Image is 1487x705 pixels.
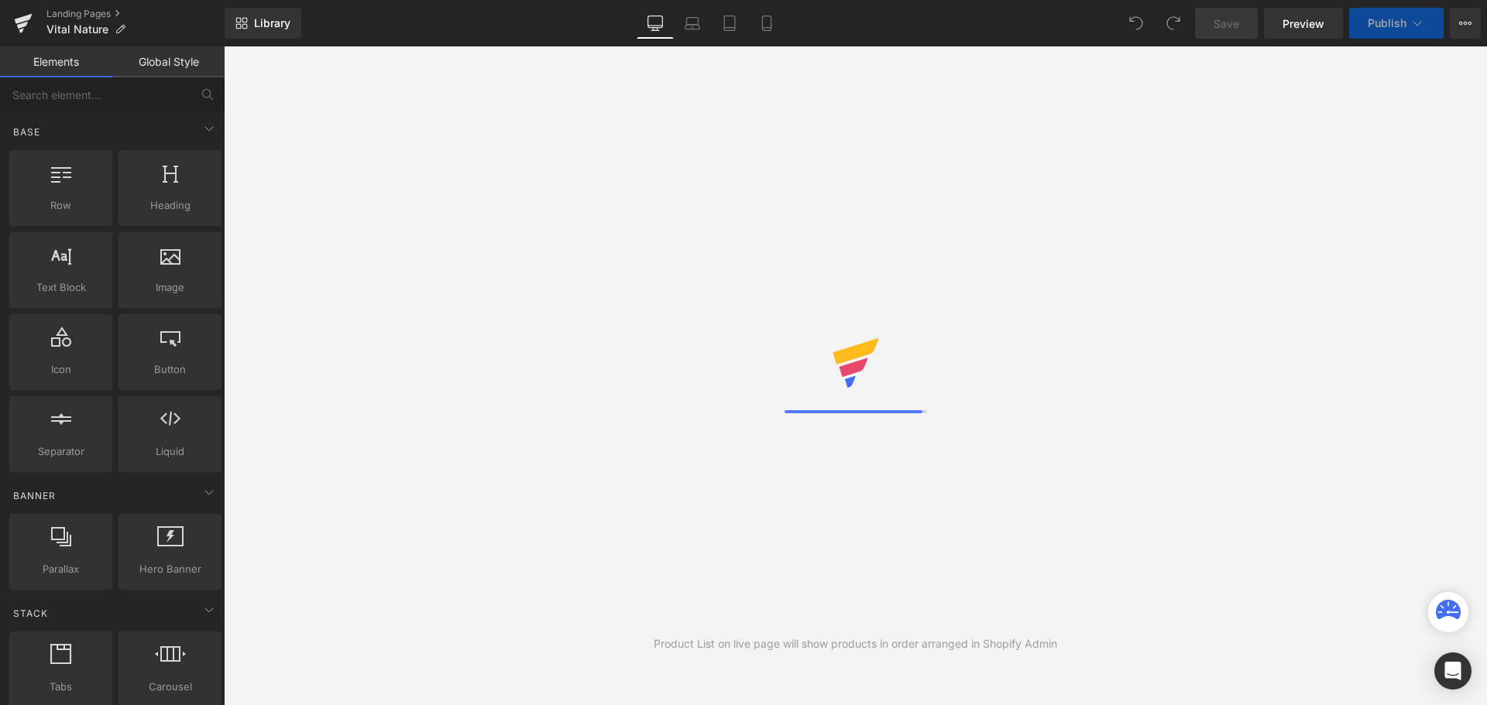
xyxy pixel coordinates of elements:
a: Global Style [112,46,225,77]
div: Product List on live page will show products in order arranged in Shopify Admin [654,635,1057,652]
a: Laptop [674,8,711,39]
span: Vital Nature [46,23,108,36]
a: Tablet [711,8,748,39]
span: Separator [14,443,108,460]
span: Tabs [14,679,108,695]
span: Library [254,16,290,30]
span: Publish [1368,17,1406,29]
span: Icon [14,361,108,378]
a: Landing Pages [46,8,225,20]
a: Preview [1264,8,1343,39]
button: Publish [1349,8,1444,39]
span: Liquid [123,443,217,460]
span: Hero Banner [123,561,217,577]
span: Image [123,279,217,296]
div: Open Intercom Messenger [1434,652,1472,690]
a: Mobile [748,8,785,39]
span: Heading [123,197,217,214]
button: More [1450,8,1481,39]
span: Preview [1283,15,1324,32]
span: Base [12,125,42,139]
button: Undo [1121,8,1152,39]
a: Desktop [637,8,674,39]
span: Save [1214,15,1239,32]
span: Carousel [123,679,217,695]
span: Row [14,197,108,214]
span: Stack [12,606,50,621]
button: Redo [1158,8,1189,39]
span: Button [123,361,217,378]
span: Parallax [14,561,108,577]
a: New Library [225,8,301,39]
span: Text Block [14,279,108,296]
span: Banner [12,488,57,503]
